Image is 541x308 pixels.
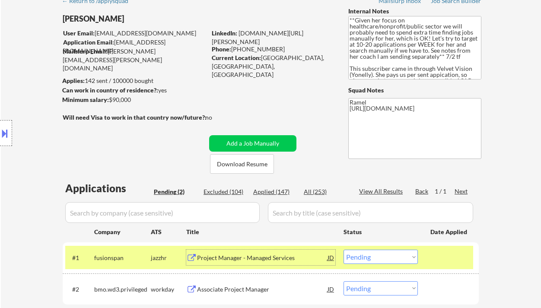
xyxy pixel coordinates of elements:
strong: Current Location: [212,54,261,61]
div: Project Manager - Managed Services [197,254,328,262]
div: workday [151,285,186,294]
strong: Mailslurp Email: [63,48,108,55]
div: Internal Notes [348,7,481,16]
div: jazzhr [151,254,186,262]
div: Next [455,187,468,196]
div: Pending (2) [154,187,197,196]
strong: LinkedIn: [212,29,237,37]
div: Excluded (104) [204,187,247,196]
div: Company [94,228,151,236]
div: Date Applied [430,228,468,236]
div: Applied (147) [253,187,296,196]
div: JD [327,250,335,265]
div: Status [344,224,418,239]
div: All (253) [304,187,347,196]
div: #2 [72,285,87,294]
button: Add a Job Manually [209,135,296,152]
div: #1 [72,254,87,262]
div: [PHONE_NUMBER] [212,45,334,54]
div: bmo.wd3.privileged [94,285,151,294]
div: Back [415,187,429,196]
div: ATS [151,228,186,236]
div: JD [327,281,335,297]
div: no [205,113,230,122]
strong: Application Email: [63,38,114,46]
div: 1 / 1 [435,187,455,196]
div: [EMAIL_ADDRESS][DOMAIN_NAME] [63,38,206,55]
div: Associate Project Manager [197,285,328,294]
div: Title [186,228,335,236]
div: [PERSON_NAME][EMAIL_ADDRESS][PERSON_NAME][DOMAIN_NAME] [63,47,206,73]
div: Squad Notes [348,86,481,95]
div: [GEOGRAPHIC_DATA], [GEOGRAPHIC_DATA], [GEOGRAPHIC_DATA] [212,54,334,79]
div: [EMAIL_ADDRESS][DOMAIN_NAME] [63,29,206,38]
a: [DOMAIN_NAME][URL][PERSON_NAME] [212,29,303,45]
strong: Phone: [212,45,231,53]
div: View All Results [359,187,405,196]
input: Search by title (case sensitive) [268,202,473,223]
div: [PERSON_NAME] [63,13,240,24]
div: fusionspan [94,254,151,262]
input: Search by company (case sensitive) [65,202,260,223]
strong: User Email: [63,29,95,37]
button: Download Resume [210,154,274,174]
